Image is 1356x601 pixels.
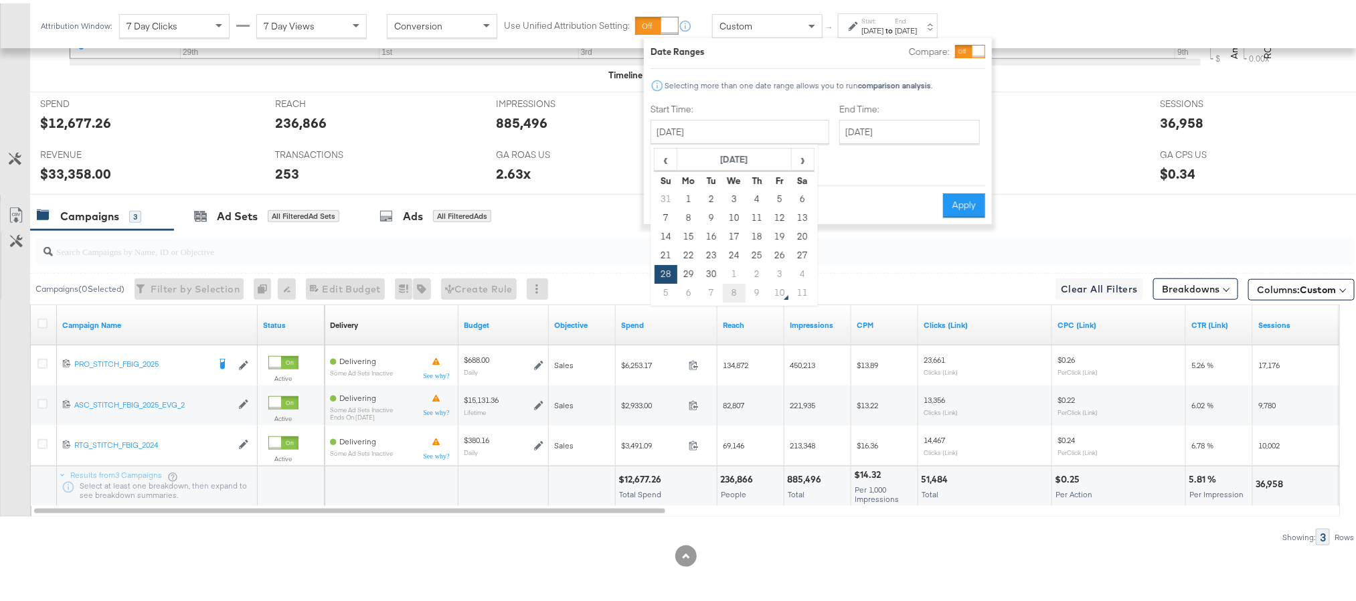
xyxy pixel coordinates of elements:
div: $14.32 [854,465,885,478]
td: 31 [655,187,677,205]
div: Campaigns ( 0 Selected) [35,280,124,292]
sub: Clicks (Link) [924,445,958,453]
td: 16 [700,224,723,243]
a: The number of people your ad was served to. [723,317,779,327]
span: 14,467 [924,432,945,442]
div: Rows [1334,529,1355,539]
div: 236,866 [275,110,327,129]
td: 5 [655,280,677,299]
span: 6.78 % [1191,437,1213,447]
a: The number of clicks received on a link in your ad divided by the number of impressions. [1191,317,1248,327]
a: The number of times your ad was served. On mobile apps an ad is counted as served the first time ... [790,317,846,327]
div: [DATE] [895,22,917,33]
span: REACH [275,94,375,107]
td: 23 [700,243,723,262]
a: RTG_STITCH_FBIG_2024 [74,436,232,448]
div: 885,496 [787,470,825,483]
td: 3 [723,187,746,205]
span: Per 1,000 Impressions [855,481,899,501]
td: 10 [723,205,746,224]
span: $2,933.00 [621,397,683,407]
td: 10 [768,280,791,299]
span: IMPRESSIONS [496,94,596,107]
label: Active [268,371,299,379]
div: Ad Sets [217,205,258,221]
div: ASC_STITCH_FBIG_2025_EVG_2 [74,396,232,407]
div: Attribution Window: [40,18,112,27]
div: Date Ranges [651,42,705,55]
a: The total amount spent to date. [621,317,712,327]
strong: comparison analysis [858,77,931,87]
span: REVENUE [40,145,141,158]
span: 9,780 [1258,397,1276,407]
td: 22 [677,243,700,262]
td: 6 [677,280,700,299]
div: $0.25 [1055,470,1084,483]
label: Start Time: [651,100,829,112]
span: $0.22 [1057,392,1075,402]
td: 29 [677,262,700,280]
a: Your campaign's objective. [554,317,610,327]
th: Fr [768,168,791,187]
td: 11 [791,280,814,299]
div: 236,866 [720,470,757,483]
div: $0.34 [1160,161,1195,180]
span: Sales [554,397,574,407]
span: $6,253.17 [621,357,683,367]
span: 82,807 [723,397,744,407]
td: 4 [791,262,814,280]
div: $12,677.26 [40,110,111,129]
span: 10,002 [1258,437,1280,447]
div: Selecting more than one date range allows you to run . [664,78,933,87]
td: 28 [655,262,677,280]
a: Reflects the ability of your Ad Campaign to achieve delivery based on ad states, schedule and bud... [330,317,358,327]
div: All Filtered Ad Sets [268,207,339,219]
td: 1 [723,262,746,280]
td: 21 [655,243,677,262]
td: 2 [700,187,723,205]
span: 5.26 % [1191,357,1213,367]
span: Per Impression [1189,486,1244,496]
sub: Per Click (Link) [1057,445,1098,453]
td: 9 [746,280,768,299]
td: 3 [768,262,791,280]
td: 5 [768,187,791,205]
a: The number of clicks on links appearing on your ad or Page that direct people to your sites off F... [924,317,1047,327]
th: Tu [700,168,723,187]
th: We [723,168,746,187]
a: Your campaign name. [62,317,252,327]
td: 4 [746,187,768,205]
div: 253 [275,161,299,180]
span: Sales [554,357,574,367]
td: 17 [723,224,746,243]
sub: ends on [DATE] [330,410,393,418]
button: Breakdowns [1153,275,1238,296]
button: Apply [943,190,985,214]
sub: Per Click (Link) [1057,365,1098,373]
th: Sa [791,168,814,187]
span: GA ROAS US [496,145,596,158]
span: $16.36 [857,437,878,447]
div: All Filtered Ads [433,207,491,219]
td: 7 [700,280,723,299]
label: End Time: [839,100,985,112]
span: Conversion [394,17,442,29]
span: 450,213 [790,357,815,367]
span: › [792,146,813,166]
label: End: [895,13,917,22]
div: Delivery [330,317,358,327]
td: 9 [700,205,723,224]
span: 69,146 [723,437,744,447]
td: 20 [791,224,814,243]
div: 36,958 [1256,475,1287,487]
td: 19 [768,224,791,243]
span: $13.22 [857,397,878,407]
span: Per Action [1055,486,1092,496]
div: 0 [254,275,278,296]
td: 26 [768,243,791,262]
label: Start: [861,13,883,22]
span: Custom [719,17,752,29]
td: 14 [655,224,677,243]
span: 7 Day Clicks [126,17,177,29]
div: 3 [129,207,141,220]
